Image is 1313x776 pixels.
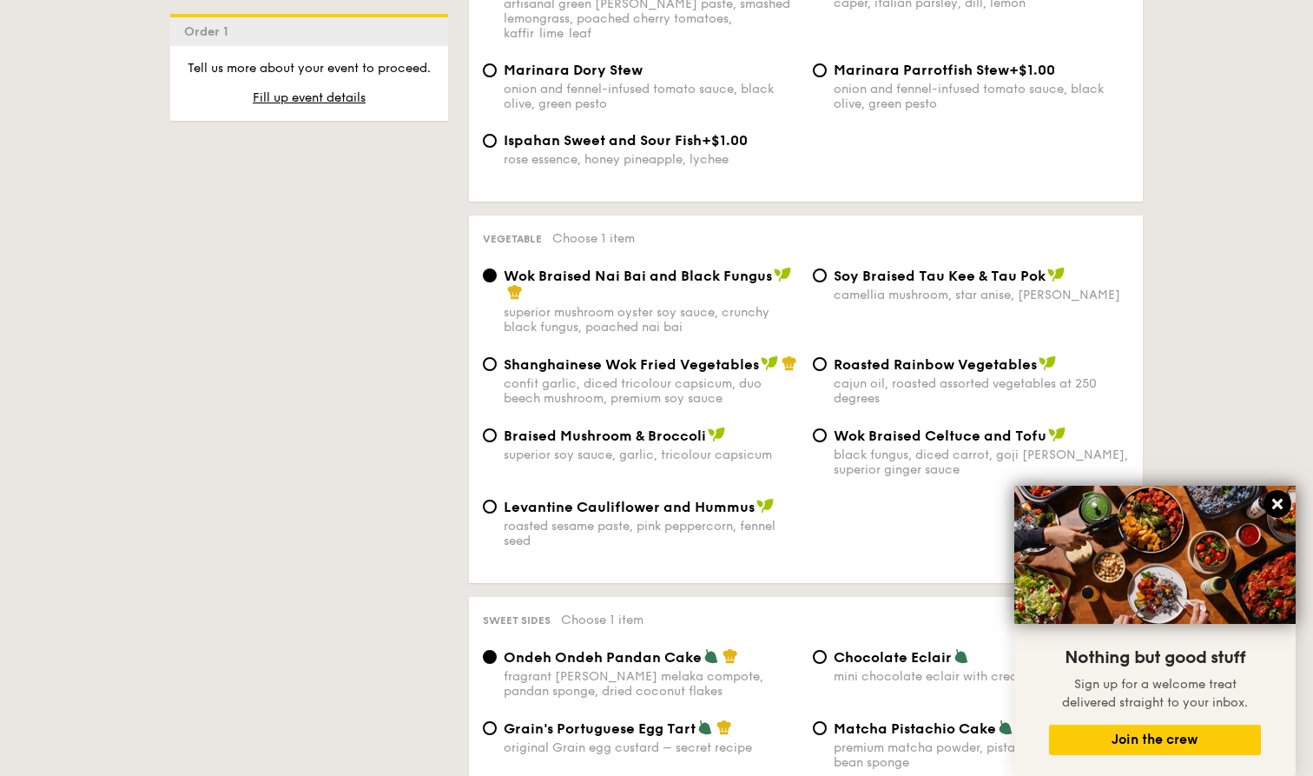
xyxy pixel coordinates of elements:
[483,721,497,735] input: Grain's Portuguese Egg Tartoriginal Grain egg custard – secret recipe
[504,376,799,406] div: confit garlic, diced tricolour capsicum, duo beech mushroom, premium soy sauce
[504,720,696,737] span: Grain's Portuguese Egg Tart
[561,613,643,627] span: Choose 1 item
[483,63,497,77] input: Marinara Dory Stewonion and fennel-infused tomato sauce, black olive, green pesto
[834,356,1037,373] span: Roasted Rainbow Vegetables
[504,305,799,335] div: superior mushroom oyster soy sauce, crunchy black fungus, poached nai bai
[1047,267,1065,282] img: icon-vegan.f8ff3823.svg
[504,448,799,462] div: superior soy sauce, garlic, tricolour capsicum
[504,519,799,548] div: roasted sesame paste, pink peppercorn, fennel seed
[1065,647,1245,668] span: Nothing but good stuff
[184,60,434,77] p: Tell us more about your event to proceed.
[483,233,542,245] span: Vegetable
[761,355,778,371] img: icon-vegan.f8ff3823.svg
[834,720,996,737] span: Matcha Pistachio Cake
[504,669,799,699] div: fragrant [PERSON_NAME] melaka compote, pandan sponge, dried coconut flakes
[813,428,827,442] input: Wok Braised Celtuce and Tofublack fungus, diced carrot, goji [PERSON_NAME], superior ginger sauce
[834,428,1046,444] span: Wok Braised Celtuce and Tofu
[1009,62,1055,78] span: +$1.00
[1048,427,1066,442] img: icon-vegan.f8ff3823.svg
[834,82,1129,111] div: onion and fennel-infused tomato sauce, black olive, green pesto
[483,357,497,371] input: Shanghainese Wok Fried Vegetablesconfit garlic, diced tricolour capsicum, duo beech mushroom, pre...
[504,740,799,755] div: original Grain egg custard – secret recipe
[1062,677,1248,710] span: Sign up for a welcome treat delivered straight to your inbox.
[702,132,748,149] span: +$1.00
[504,356,759,373] span: Shanghainese Wok Fried Vegetables
[813,357,827,371] input: Roasted Rainbow Vegetablescajun oil, roasted assorted vegetables at 250 degrees
[483,428,497,442] input: Braised Mushroom & Broccolisuperior soy sauce, garlic, tricolour capsicum
[782,355,797,371] img: icon-chef-hat.a58ddaea.svg
[703,648,719,664] img: icon-vegetarian.fe4039eb.svg
[813,721,827,735] input: Matcha Pistachio Cakepremium matcha powder, pistachio puree, vanilla bean sponge
[483,650,497,664] input: Ondeh Ondeh Pandan Cakefragrant [PERSON_NAME] melaka compote, pandan sponge, dried coconut flakes
[504,132,702,149] span: Ispahan Sweet and Sour Fish
[834,288,1129,302] div: camellia mushroom, star anise, [PERSON_NAME]
[507,284,523,300] img: icon-chef-hat.a58ddaea.svg
[716,720,732,735] img: icon-chef-hat.a58ddaea.svg
[834,62,1009,78] span: Marinara Parrotfish Stew
[834,740,1129,770] div: premium matcha powder, pistachio puree, vanilla bean sponge
[504,428,706,444] span: Braised Mushroom & Broccoli
[998,720,1013,735] img: icon-vegetarian.fe4039eb.svg
[834,268,1046,284] span: ⁠Soy Braised Tau Kee & Tau Pok
[552,231,635,246] span: Choose 1 item
[1049,725,1261,755] button: Join the crew
[813,269,827,282] input: ⁠Soy Braised Tau Kee & Tau Pokcamellia mushroom, star anise, [PERSON_NAME]
[483,134,497,148] input: Ispahan Sweet and Sour Fish+$1.00rose essence, honey pineapple, lychee
[1039,355,1056,371] img: icon-vegan.f8ff3823.svg
[834,669,1129,684] div: mini chocolate eclair with creamy custard filling
[756,498,774,514] img: icon-vegan.f8ff3823.svg
[504,82,799,111] div: onion and fennel-infused tomato sauce, black olive, green pesto
[253,90,366,105] span: Fill up event details
[774,267,791,282] img: icon-vegan.f8ff3823.svg
[834,649,952,666] span: Chocolate Eclair
[504,62,643,78] span: Marinara Dory Stew
[504,268,772,284] span: Wok Braised Nai Bai and Black Fungus
[813,63,827,77] input: Marinara Parrotfish Stew+$1.00onion and fennel-infused tomato sauce, black olive, green pesto
[504,499,755,515] span: Levantine Cauliflower and Hummus
[813,650,827,664] input: Chocolate Eclairmini chocolate eclair with creamy custard filling
[184,24,235,39] span: Order 1
[834,376,1129,406] div: cajun oil, roasted assorted vegetables at 250 degrees
[1014,486,1296,624] img: DSC07876-Edit02-Large.jpeg
[483,500,497,514] input: Levantine Cauliflower and Hummusroasted sesame paste, pink peppercorn, fennel seed
[483,269,497,282] input: Wok Braised Nai Bai and Black Fungussuperior mushroom oyster soy sauce, crunchy black fungus, poa...
[483,614,551,627] span: Sweet sides
[504,649,702,666] span: Ondeh Ondeh Pandan Cake
[1264,490,1291,518] button: Close
[504,152,799,167] div: rose essence, honey pineapple, lychee
[708,427,725,442] img: icon-vegan.f8ff3823.svg
[834,448,1129,477] div: black fungus, diced carrot, goji [PERSON_NAME], superior ginger sauce
[722,648,738,664] img: icon-chef-hat.a58ddaea.svg
[953,648,969,664] img: icon-vegetarian.fe4039eb.svg
[697,720,713,735] img: icon-vegetarian.fe4039eb.svg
